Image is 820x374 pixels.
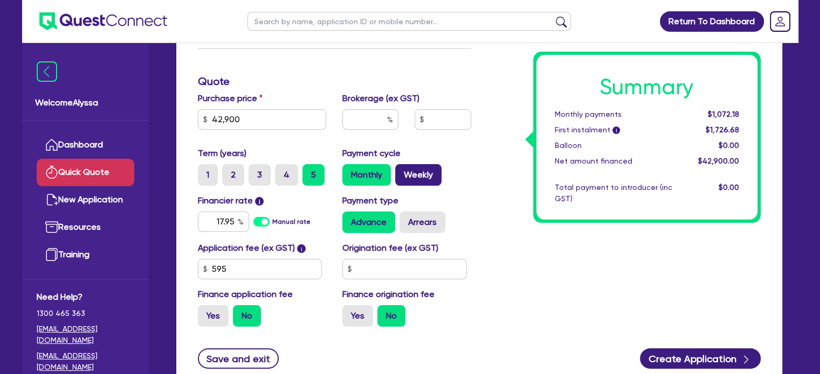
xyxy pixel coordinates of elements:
span: i [255,197,264,206]
label: Term (years) [198,147,246,160]
a: Dropdown toggle [766,8,794,36]
img: icon-menu-close [37,61,57,82]
a: Training [37,241,134,269]
label: Brokerage (ex GST) [342,92,419,105]
label: Arrears [399,211,445,233]
span: 1300 465 363 [37,308,134,319]
span: i [297,244,306,253]
span: $0.00 [718,141,739,150]
label: Finance application fee [198,288,293,301]
span: Welcome Alyssa [35,96,136,109]
label: 4 [275,164,298,186]
label: 5 [302,164,325,186]
span: $1,726.68 [705,125,739,134]
span: $1,072.18 [707,110,739,118]
label: Payment cycle [342,147,401,160]
a: [EMAIL_ADDRESS][DOMAIN_NAME] [37,323,134,346]
div: Total payment to introducer (inc GST) [547,182,680,204]
label: Payment type [342,194,398,207]
a: Return To Dashboard [660,11,764,32]
a: Quick Quote [37,159,134,186]
a: Resources [37,214,134,241]
a: New Application [37,186,134,214]
label: Weekly [395,164,442,186]
label: 2 [222,164,244,186]
span: i [612,127,620,135]
h3: Quote [198,75,471,88]
a: Dashboard [37,131,134,159]
label: Origination fee (ex GST) [342,242,438,255]
label: Yes [342,305,373,327]
span: Need Help? [37,291,134,304]
div: Monthly payments [547,109,680,120]
label: Yes [198,305,229,327]
img: quick-quote [45,166,58,179]
div: Net amount financed [547,156,680,167]
img: training [45,248,58,261]
label: Monthly [342,164,391,186]
label: 3 [249,164,271,186]
img: quest-connect-logo-blue [39,12,167,30]
div: Balloon [547,140,680,151]
span: $0.00 [718,183,739,192]
label: No [233,305,261,327]
label: Advance [342,211,395,233]
div: First instalment [547,124,680,136]
img: resources [45,221,58,234]
label: Manual rate [272,217,311,227]
h1: Summary [555,74,739,100]
a: [EMAIL_ADDRESS][DOMAIN_NAME] [37,350,134,373]
span: $42,900.00 [698,157,739,165]
label: No [377,305,405,327]
img: new-application [45,193,58,206]
label: Application fee (ex GST) [198,242,295,255]
label: 1 [198,164,218,186]
label: Financier rate [198,194,264,207]
label: Finance origination fee [342,288,435,301]
button: Create Application [640,348,761,369]
input: Search by name, application ID or mobile number... [247,12,571,31]
label: Purchase price [198,92,263,105]
button: Save and exit [198,348,279,369]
